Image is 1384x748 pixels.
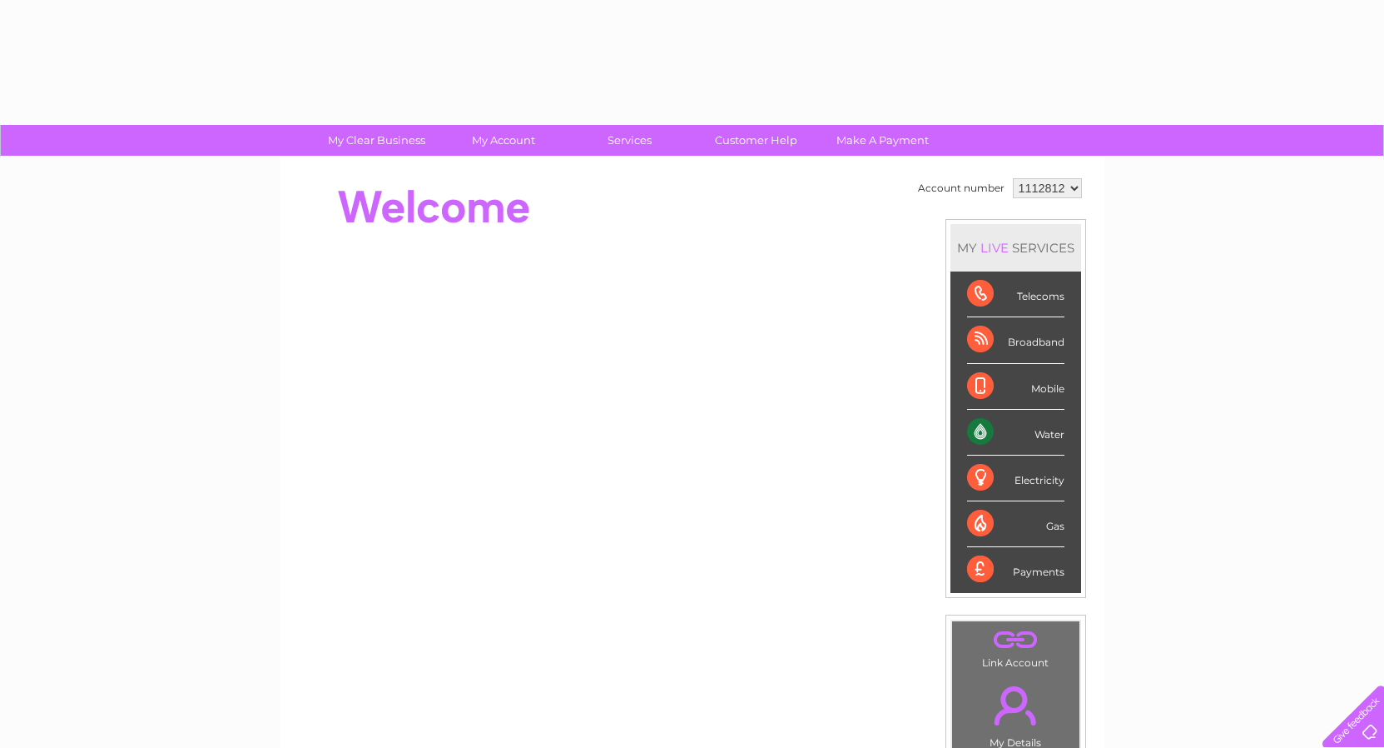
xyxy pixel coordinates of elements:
[977,240,1012,256] div: LIVE
[967,456,1064,501] div: Electricity
[967,501,1064,547] div: Gas
[814,125,951,156] a: Make A Payment
[967,547,1064,592] div: Payments
[967,317,1064,363] div: Broadband
[951,621,1080,673] td: Link Account
[561,125,698,156] a: Services
[956,676,1075,735] a: .
[967,410,1064,456] div: Water
[967,272,1064,317] div: Telecoms
[950,224,1081,272] div: MY SERVICES
[687,125,825,156] a: Customer Help
[434,125,572,156] a: My Account
[956,626,1075,655] a: .
[967,364,1064,410] div: Mobile
[914,174,1009,202] td: Account number
[308,125,445,156] a: My Clear Business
